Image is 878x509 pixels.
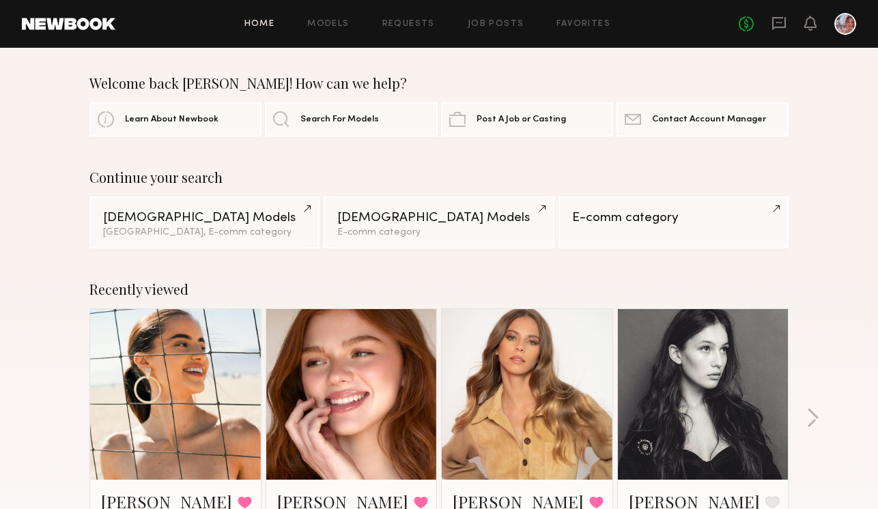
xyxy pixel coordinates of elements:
[89,75,789,91] div: Welcome back [PERSON_NAME]! How can we help?
[300,115,379,124] span: Search For Models
[572,212,775,224] div: E-comm category
[556,20,610,29] a: Favorites
[337,212,540,224] div: [DEMOGRAPHIC_DATA] Models
[468,20,524,29] a: Job Posts
[89,197,320,248] a: [DEMOGRAPHIC_DATA] Models[GEOGRAPHIC_DATA], E-comm category
[103,212,306,224] div: [DEMOGRAPHIC_DATA] Models
[89,102,261,136] a: Learn About Newbook
[244,20,275,29] a: Home
[265,102,437,136] a: Search For Models
[89,169,789,186] div: Continue your search
[652,115,766,124] span: Contact Account Manager
[89,281,789,297] div: Recently viewed
[324,197,554,248] a: [DEMOGRAPHIC_DATA] ModelsE-comm category
[337,228,540,237] div: E-comm category
[307,20,349,29] a: Models
[382,20,435,29] a: Requests
[441,102,613,136] a: Post A Job or Casting
[617,102,789,136] a: Contact Account Manager
[103,228,306,237] div: [GEOGRAPHIC_DATA], E-comm category
[125,115,218,124] span: Learn About Newbook
[558,197,789,248] a: E-comm category
[477,115,566,124] span: Post A Job or Casting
